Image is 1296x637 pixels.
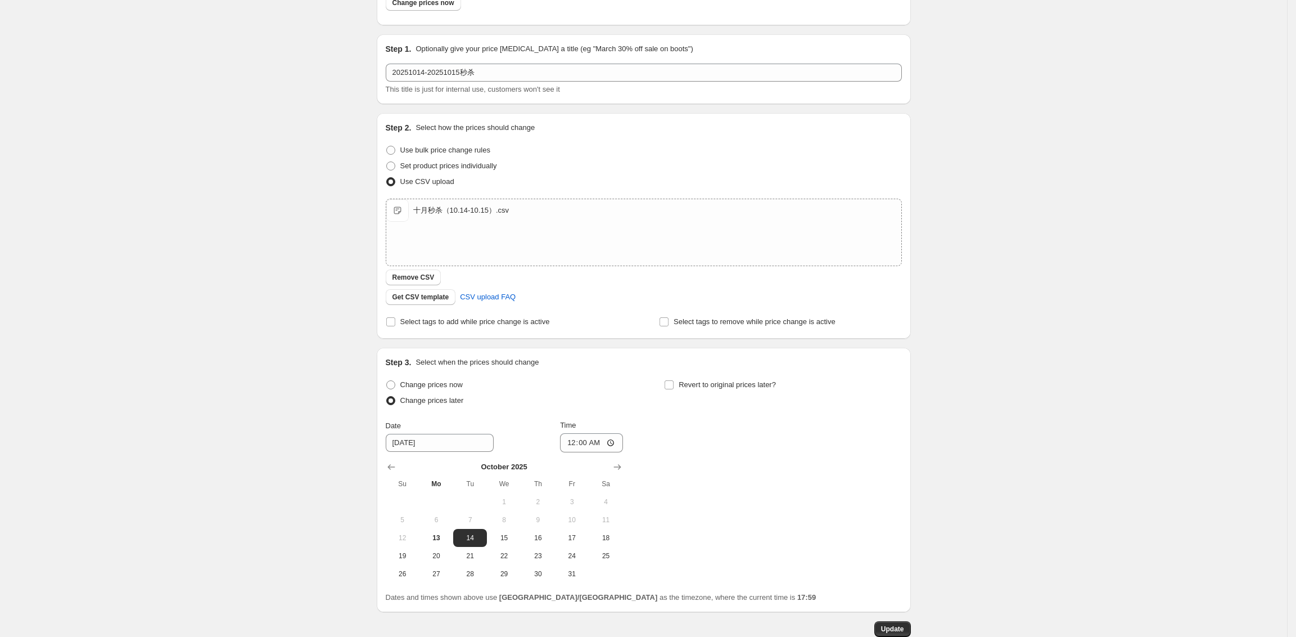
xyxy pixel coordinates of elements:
[386,547,419,565] button: Sunday October 19 2025
[453,288,522,306] a: CSV upload FAQ
[593,551,618,560] span: 25
[453,511,487,529] button: Tuesday October 7 2025
[386,270,441,285] button: Remove CSV
[487,565,521,583] button: Wednesday October 29 2025
[386,122,412,133] h2: Step 2.
[560,433,623,452] input: 12:00
[458,533,482,542] span: 14
[521,475,555,493] th: Thursday
[555,493,589,511] button: Friday October 3 2025
[386,593,816,602] span: Dates and times shown above use as the timezone, where the current time is
[386,565,419,583] button: Sunday October 26 2025
[419,475,453,493] th: Monday
[400,162,497,170] span: Set product prices individually
[881,625,904,634] span: Update
[526,569,550,578] span: 30
[521,493,555,511] button: Thursday October 2 2025
[453,475,487,493] th: Tuesday
[559,479,584,488] span: Fr
[874,621,911,637] button: Update
[521,565,555,583] button: Thursday October 30 2025
[487,547,521,565] button: Wednesday October 22 2025
[559,515,584,524] span: 10
[560,421,576,429] span: Time
[526,497,550,506] span: 2
[487,493,521,511] button: Wednesday October 1 2025
[386,475,419,493] th: Sunday
[424,533,449,542] span: 13
[390,479,415,488] span: Su
[386,64,902,82] input: 30% off holiday sale
[458,551,482,560] span: 21
[526,533,550,542] span: 16
[458,569,482,578] span: 28
[419,565,453,583] button: Monday October 27 2025
[386,43,412,55] h2: Step 1.
[491,479,516,488] span: We
[386,85,560,93] span: This title is just for internal use, customers won't see it
[674,317,836,326] span: Select tags to remove while price change is active
[419,511,453,529] button: Monday October 6 2025
[424,515,449,524] span: 6
[386,357,412,368] h2: Step 3.
[559,551,584,560] span: 24
[416,122,535,133] p: Select how the prices should change
[453,565,487,583] button: Tuesday October 28 2025
[521,511,555,529] button: Thursday October 9 2025
[491,497,516,506] span: 1
[458,515,482,524] span: 7
[400,317,550,326] span: Select tags to add while price change is active
[413,205,509,216] div: 十月秒杀（10.14-10.15）.csv
[555,547,589,565] button: Friday October 24 2025
[392,293,449,302] span: Get CSV template
[593,515,618,524] span: 11
[589,547,622,565] button: Saturday October 25 2025
[386,529,419,547] button: Sunday October 12 2025
[555,511,589,529] button: Friday October 10 2025
[609,459,625,475] button: Show next month, November 2025
[386,289,456,305] button: Get CSV template
[386,434,494,452] input: 10/13/2025
[390,515,415,524] span: 5
[593,497,618,506] span: 4
[424,479,449,488] span: Mo
[419,529,453,547] button: Today Monday October 13 2025
[400,380,463,389] span: Change prices now
[491,533,516,542] span: 15
[499,593,657,602] b: [GEOGRAPHIC_DATA]/[GEOGRAPHIC_DATA]
[589,511,622,529] button: Saturday October 11 2025
[390,533,415,542] span: 12
[383,459,399,475] button: Show previous month, September 2025
[589,475,622,493] th: Saturday
[491,551,516,560] span: 22
[559,533,584,542] span: 17
[555,565,589,583] button: Friday October 31 2025
[526,551,550,560] span: 23
[416,43,693,55] p: Optionally give your price [MEDICAL_DATA] a title (eg "March 30% off sale on boots")
[419,547,453,565] button: Monday October 20 2025
[390,569,415,578] span: 26
[521,529,555,547] button: Thursday October 16 2025
[386,421,401,430] span: Date
[453,547,487,565] button: Tuesday October 21 2025
[555,475,589,493] th: Friday
[589,529,622,547] button: Saturday October 18 2025
[386,511,419,529] button: Sunday October 5 2025
[491,569,516,578] span: 29
[555,529,589,547] button: Friday October 17 2025
[458,479,482,488] span: Tu
[400,146,490,154] span: Use bulk price change rules
[487,529,521,547] button: Wednesday October 15 2025
[521,547,555,565] button: Thursday October 23 2025
[593,479,618,488] span: Sa
[460,291,516,303] span: CSV upload FAQ
[392,273,435,282] span: Remove CSV
[526,479,550,488] span: Th
[416,357,539,368] p: Select when the prices should change
[559,497,584,506] span: 3
[526,515,550,524] span: 9
[400,396,464,405] span: Change prices later
[679,380,776,389] span: Revert to original prices later?
[589,493,622,511] button: Saturday October 4 2025
[390,551,415,560] span: 19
